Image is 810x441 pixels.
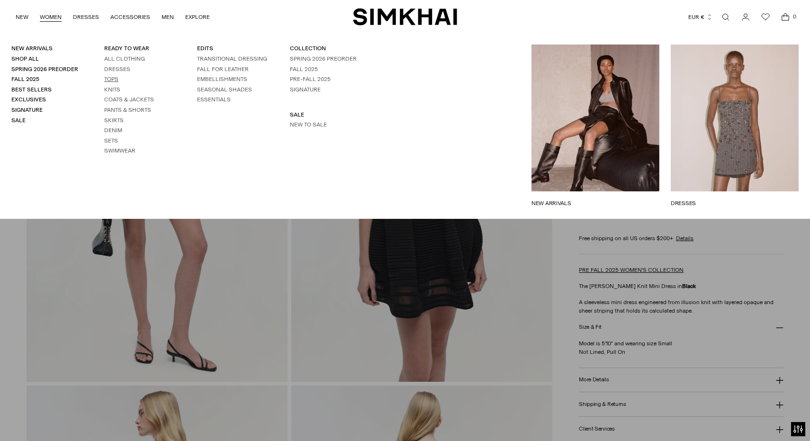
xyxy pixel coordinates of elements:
[688,7,713,27] button: EUR €
[716,8,735,27] a: Open search modal
[790,12,799,21] span: 0
[40,7,62,27] a: WOMEN
[353,8,457,26] a: SIMKHAI
[736,8,755,27] a: Go to the account page
[185,7,210,27] a: EXPLORE
[73,7,99,27] a: DRESSES
[756,8,775,27] a: Wishlist
[110,7,150,27] a: ACCESSORIES
[776,8,795,27] a: Open cart modal
[16,7,28,27] a: NEW
[162,7,174,27] a: MEN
